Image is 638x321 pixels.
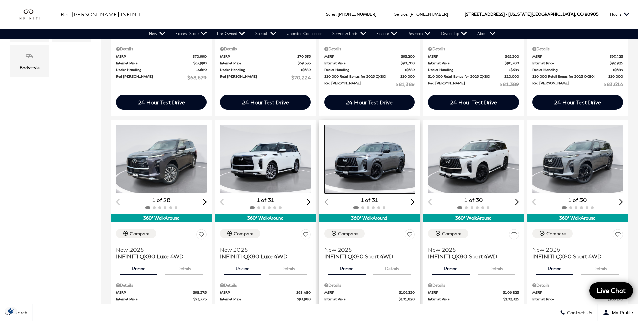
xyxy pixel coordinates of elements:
[532,81,623,88] a: Red [PERSON_NAME] $83,614
[532,246,618,253] span: New 2026
[428,125,520,193] img: 2026 INFINITI QX80 Sport 4WD 1
[220,74,310,81] a: Red [PERSON_NAME] $70,224
[319,214,420,222] div: 360° WalkAround
[116,67,207,72] a: Dealer Handling $689
[478,260,515,275] button: details tab
[532,81,604,88] span: Red [PERSON_NAME]
[130,230,150,237] div: Compare
[116,46,207,52] div: Pricing Details - INFINITI QX60 Autograph AWD
[242,99,289,105] div: 24 Hour Test Drive
[116,297,207,302] a: Internet Price $93,775
[532,125,624,193] img: 2026 INFINITI QX80 Sport 4WD 1
[111,214,212,222] div: 360° WalkAround
[220,61,310,66] a: Internet Price $69,535
[116,304,196,309] span: Dealer Handling
[220,54,297,59] span: MSRP
[220,297,310,302] a: Internet Price $93,980
[532,196,623,204] div: 1 of 30
[565,310,592,316] span: Contact Us
[554,99,601,105] div: 24 Hour Test Drive
[17,9,50,20] a: infiniti
[613,304,623,309] span: $689
[116,54,207,59] a: MSRP $70,990
[401,61,415,66] span: $90,700
[428,74,504,79] span: $10,000 Retail Bonus for 2025 QX80!
[10,45,49,76] div: BodystyleBodystyle
[428,242,519,260] a: New 2026INFINITI QX80 Sport 4WD
[407,12,408,17] span: :
[532,304,623,309] a: Dealer Handling $689
[220,290,310,295] a: MSRP $98,480
[428,297,503,302] span: Internet Price
[428,61,504,66] span: Internet Price
[116,74,207,81] a: Red [PERSON_NAME] $68,679
[116,242,207,260] a: New 2026INFINITI QX80 Luxe 4WD
[324,95,415,110] div: 24 Hour Test Drive - INFINITI QX80 Luxe 4WD
[509,304,519,309] span: $689
[61,11,143,17] span: Red [PERSON_NAME] INFINITI
[428,304,519,309] a: Dealer Handling $689
[116,290,207,295] a: MSRP $98,275
[423,214,524,222] div: 360° WalkAround
[428,67,509,72] span: Dealer Handling
[324,297,399,302] span: Internet Price
[10,310,27,316] span: Search
[428,290,519,295] a: MSRP $106,825
[428,95,519,110] div: 24 Hour Test Drive - INFINITI QX80 Luxe 4WD
[250,29,282,39] a: Specials
[17,9,50,20] img: INFINITI
[608,74,623,79] span: $10,000
[196,229,207,242] button: Save Vehicle
[610,54,623,59] span: $97,425
[503,290,519,295] span: $106,825
[116,297,193,302] span: Internet Price
[20,64,40,71] div: Bodystyle
[144,29,501,39] nav: Main Navigation
[269,260,307,275] button: details tab
[324,54,415,59] a: MSRP $95,200
[428,54,519,59] a: MSRP $95,200
[291,74,311,81] span: $70,224
[324,46,415,52] div: Pricing Details - INFINITI QX80 Luxe 4WD
[220,61,297,66] span: Internet Price
[324,61,415,66] a: Internet Price $90,700
[324,61,401,66] span: Internet Price
[428,61,519,66] a: Internet Price $90,700
[324,81,396,88] span: Red [PERSON_NAME]
[394,12,407,17] span: Service
[220,290,296,295] span: MSRP
[193,290,207,295] span: $98,275
[532,95,623,110] div: 24 Hour Test Drive - INFINITI QX80 Luxe 4WD
[324,297,415,302] a: Internet Price $101,820
[297,297,311,302] span: $93,980
[532,253,618,260] span: INFINITI QX80 Sport 4WD
[324,242,415,260] a: New 2026INFINITI QX80 Sport 4WD
[532,304,613,309] span: Dealer Handling
[428,304,509,309] span: Dealer Handling
[607,297,623,302] span: $103,165
[324,196,415,204] div: 1 of 31
[203,199,207,205] div: Next slide
[116,246,201,253] span: New 2026
[532,54,623,59] a: MSRP $97,425
[120,260,157,275] button: pricing tab
[532,67,613,72] span: Dealer Handling
[609,310,633,315] span: My Profile
[532,229,573,238] button: Compare Vehicle
[428,81,499,88] span: Red [PERSON_NAME]
[193,61,207,66] span: $67,990
[326,12,336,17] span: Sales
[212,29,250,39] a: Pre-Owned
[336,12,337,17] span: :
[26,50,34,64] span: Bodystyle
[116,229,156,238] button: Compare Vehicle
[428,74,519,79] a: $10,000 Retail Bonus for 2025 QX80! $10,000
[324,67,405,72] span: Dealer Handling
[324,125,416,193] img: 2026 INFINITI QX80 Sport 4WD 1
[220,125,311,193] img: 2026 INFINITI QX80 Luxe 4WD 1
[138,99,185,105] div: 24 Hour Test Drive
[532,125,624,193] div: 1 / 2
[604,81,623,88] span: $83,614
[500,81,519,88] span: $81,389
[116,54,193,59] span: MSRP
